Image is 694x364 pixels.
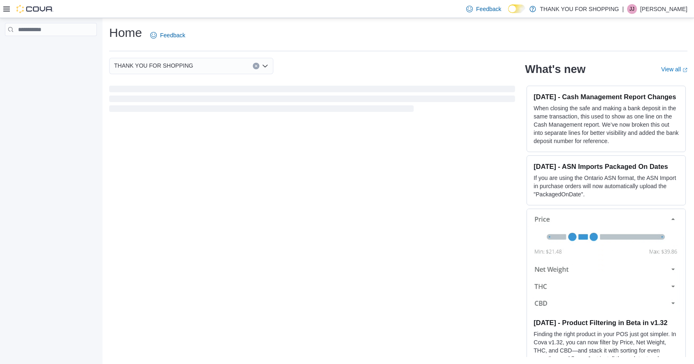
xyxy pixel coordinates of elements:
h3: [DATE] - Product Filtering in Beta in v1.32 [534,318,679,327]
a: Feedback [463,1,504,17]
nav: Complex example [5,38,97,57]
img: Cova [16,5,53,13]
h1: Home [109,25,142,41]
span: Feedback [160,31,185,39]
a: View allExternal link [661,66,687,73]
span: THANK YOU FOR SHOPPING [114,61,193,71]
h3: [DATE] - ASN Imports Packaged On Dates [534,162,679,171]
p: THANK YOU FOR SHOPPING [540,4,619,14]
input: Dark Mode [508,5,525,13]
span: Loading [109,87,515,114]
svg: External link [683,68,687,73]
p: If you are using the Ontario ASN format, the ASN Import in purchase orders will now automatically... [534,174,679,198]
span: Feedback [476,5,501,13]
a: Feedback [147,27,188,43]
button: Open list of options [262,63,268,69]
p: | [622,4,624,14]
h3: [DATE] - Cash Management Report Changes [534,93,679,101]
button: Clear input [253,63,259,69]
p: [PERSON_NAME] [640,4,687,14]
span: JJ [630,4,634,14]
h2: What's new [525,63,585,76]
div: Jordan Jarrell [627,4,637,14]
p: When closing the safe and making a bank deposit in the same transaction, this used to show as one... [534,104,679,145]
